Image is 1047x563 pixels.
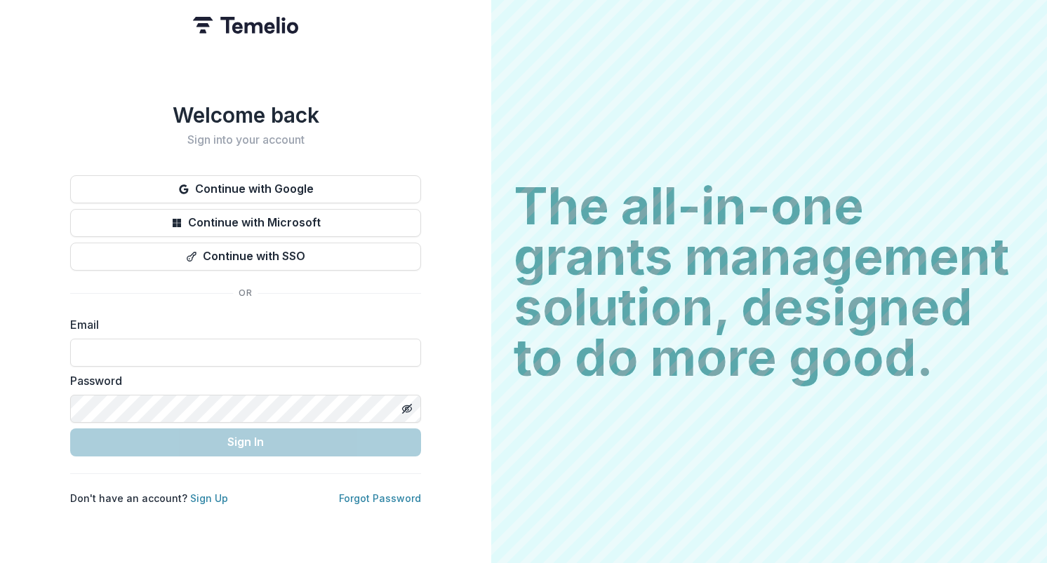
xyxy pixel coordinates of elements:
a: Forgot Password [339,492,421,504]
button: Toggle password visibility [396,398,418,420]
button: Continue with Google [70,175,421,203]
p: Don't have an account? [70,491,228,506]
h1: Welcome back [70,102,421,128]
img: Temelio [193,17,298,34]
h2: Sign into your account [70,133,421,147]
a: Sign Up [190,492,228,504]
button: Continue with Microsoft [70,209,421,237]
label: Password [70,372,413,389]
label: Email [70,316,413,333]
button: Continue with SSO [70,243,421,271]
button: Sign In [70,428,421,456]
